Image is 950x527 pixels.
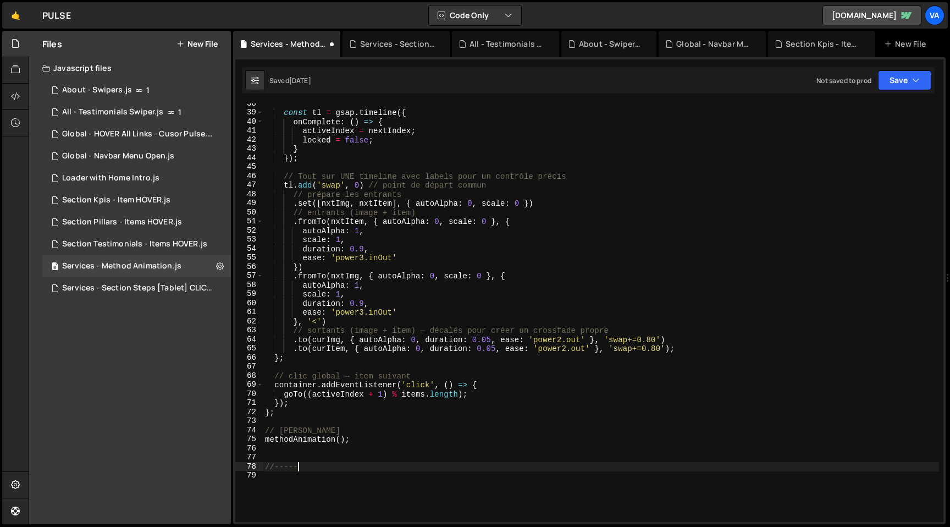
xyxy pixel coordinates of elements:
div: 38 [235,99,263,108]
div: 60 [235,299,263,308]
div: All - Testimonials Swiper.js [470,39,546,50]
div: 16253/45325.js [42,233,231,255]
div: 16253/45790.js [42,277,235,299]
div: 63 [235,326,263,335]
div: Services - Method Animation.js [62,261,181,271]
div: 16253/45676.js [42,123,235,145]
div: 69 [235,380,263,389]
button: Save [878,70,931,90]
div: Global - Navbar Menu Open.js [676,39,753,50]
div: 16253/43838.js [42,79,231,101]
div: 53 [235,235,263,244]
div: 65 [235,344,263,353]
div: 52 [235,226,263,235]
div: 49 [235,199,263,208]
div: PULSE [42,9,71,22]
a: 🤙 [2,2,29,29]
div: 54 [235,244,263,254]
div: Not saved to prod [816,76,871,85]
div: 78 [235,462,263,471]
div: 61 [235,308,263,317]
div: 76 [235,444,263,453]
div: 16253/44485.js [42,189,231,211]
div: 48 [235,190,263,199]
div: 55 [235,253,263,262]
div: 44 [235,153,263,163]
div: 16253/45227.js [42,167,231,189]
div: 66 [235,353,263,363]
div: 59 [235,289,263,299]
div: 16253/44878.js [42,255,231,277]
div: 71 [235,398,263,408]
h2: Files [42,38,62,50]
div: 51 [235,217,263,226]
div: New File [884,39,930,50]
div: Section Kpis - Item HOVER.js [62,195,170,205]
div: 58 [235,281,263,290]
div: 50 [235,208,263,217]
div: [DATE] [289,76,311,85]
div: 46 [235,172,263,181]
div: Javascript files [29,57,231,79]
div: 47 [235,180,263,190]
a: Va [925,6,945,25]
div: Global - HOVER All Links - Cusor Pulse.js [62,129,214,139]
div: 39 [235,108,263,117]
div: 74 [235,426,263,435]
div: Section Testimonials - Items HOVER.js [62,239,207,249]
div: 64 [235,335,263,344]
div: 16253/45780.js [42,101,231,123]
div: 40 [235,117,263,127]
div: 67 [235,362,263,371]
div: 75 [235,435,263,444]
div: Saved [269,76,311,85]
div: Section Pillars - Items HOVER.js [62,217,182,227]
div: 72 [235,408,263,417]
div: 56 [235,262,263,272]
div: Loader with Home Intro.js [62,173,159,183]
div: Section Kpis - Item HOVER.js [786,39,862,50]
div: About - Swipers.js [62,85,132,95]
div: Global - Navbar Menu Open.js [62,151,174,161]
div: 62 [235,317,263,326]
button: Code Only [429,6,521,25]
div: Services - Section Steps [Tablet] CLICK.js [360,39,437,50]
div: 41 [235,126,263,135]
div: 73 [235,416,263,426]
span: 1 [178,108,181,117]
div: All - Testimonials Swiper.js [62,107,163,117]
div: 68 [235,371,263,381]
div: Services - Method Animation.js [251,39,327,50]
div: 57 [235,271,263,281]
div: Services - Section Steps [Tablet] CLICK.js [62,283,214,293]
div: 77 [235,453,263,462]
span: 8 [52,263,58,272]
div: 70 [235,389,263,399]
a: [DOMAIN_NAME] [822,6,921,25]
div: 79 [235,471,263,480]
button: New File [176,40,218,48]
div: About - Swipers.js [579,39,643,50]
div: 45 [235,162,263,172]
div: 16253/44429.js [42,211,231,233]
div: 43 [235,144,263,153]
div: 42 [235,135,263,145]
div: 16253/44426.js [42,145,231,167]
span: 1 [146,86,150,95]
